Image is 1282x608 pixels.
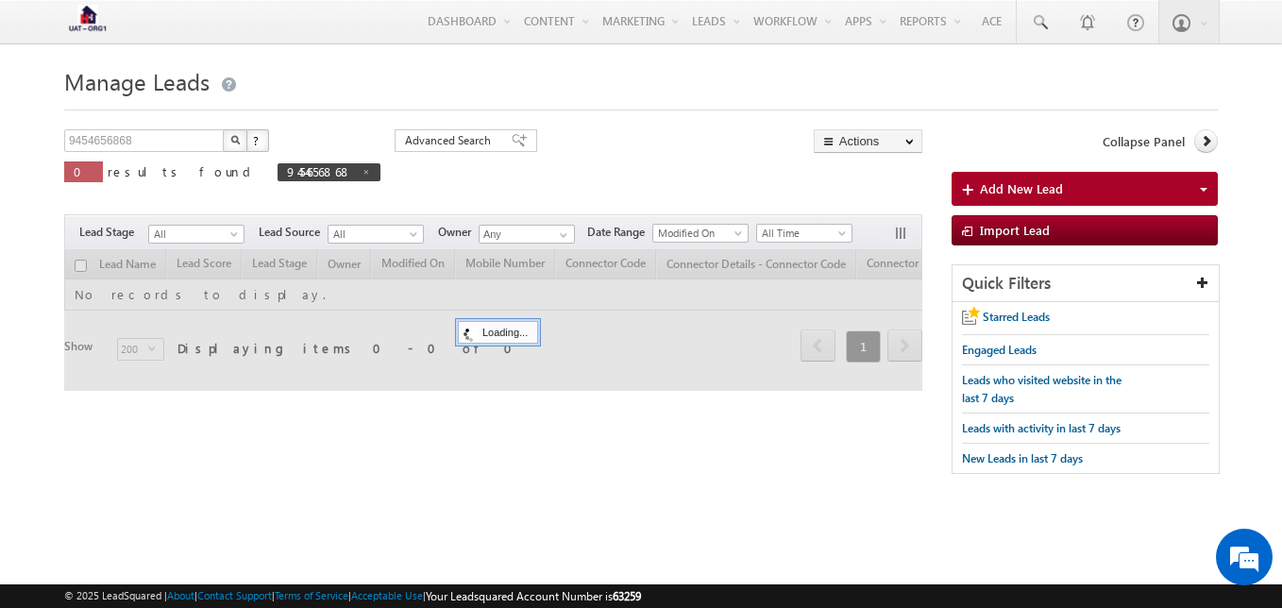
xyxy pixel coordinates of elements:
[253,132,261,148] span: ?
[351,589,423,601] a: Acceptable Use
[167,589,194,601] a: About
[246,129,269,152] button: ?
[1103,133,1185,150] span: Collapse Panel
[962,451,1083,465] span: New Leads in last 7 days
[962,421,1121,435] span: Leads with activity in last 7 days
[962,343,1037,357] span: Engaged Leads
[756,224,852,243] a: All Time
[149,226,239,243] span: All
[405,132,497,149] span: Advanced Search
[108,163,258,179] span: results found
[458,321,538,344] div: Loading...
[549,226,573,245] a: Show All Items
[962,373,1122,405] span: Leads who visited website in the last 7 days
[757,225,847,242] span: All Time
[652,224,749,243] a: Modified On
[64,587,641,605] span: © 2025 LeadSquared | | | | |
[953,265,1219,302] div: Quick Filters
[259,224,328,241] span: Lead Source
[653,225,743,242] span: Modified On
[980,222,1050,238] span: Import Lead
[814,129,922,153] button: Actions
[328,225,424,244] a: All
[479,225,575,244] input: Type to Search
[587,224,652,241] span: Date Range
[426,589,641,603] span: Your Leadsquared Account Number is
[64,5,111,38] img: Custom Logo
[197,589,272,601] a: Contact Support
[74,163,93,179] span: 0
[983,310,1050,324] span: Starred Leads
[148,225,245,244] a: All
[64,66,210,96] span: Manage Leads
[613,589,641,603] span: 63259
[287,163,352,179] span: 9454656868
[438,224,479,241] span: Owner
[230,135,240,144] img: Search
[79,224,148,241] span: Lead Stage
[329,226,418,243] span: All
[275,589,348,601] a: Terms of Service
[980,180,1063,196] span: Add New Lead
